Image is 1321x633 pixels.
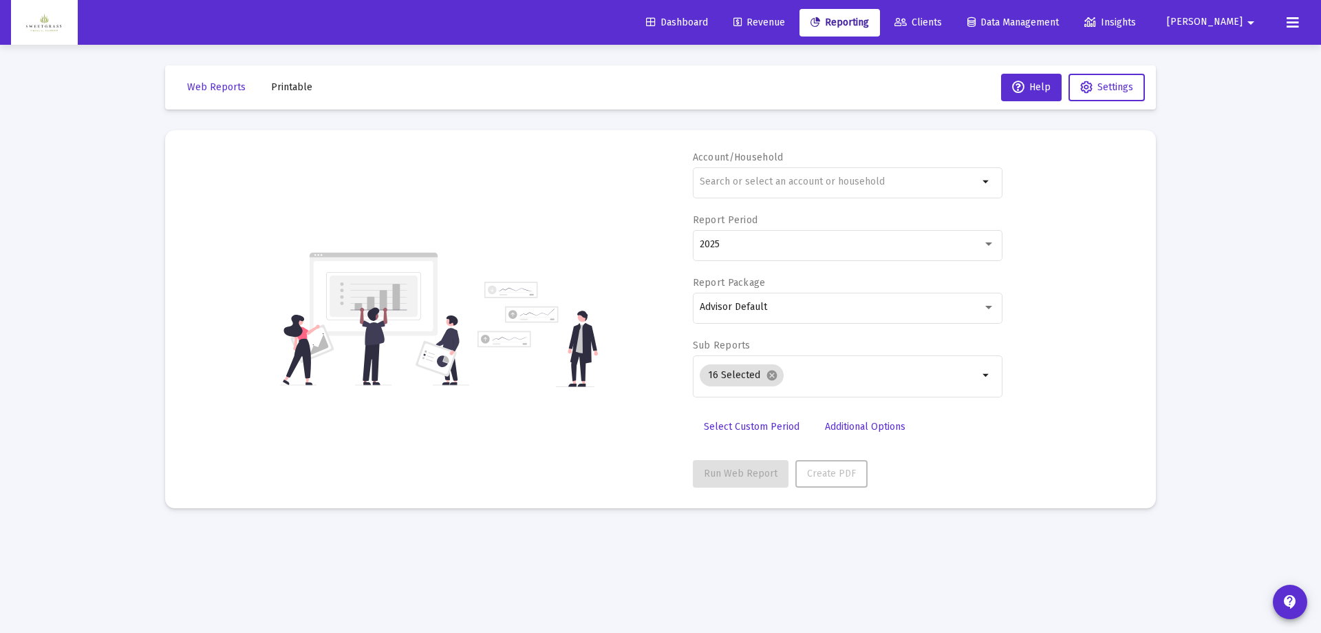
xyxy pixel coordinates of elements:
a: Clients [883,9,953,37]
span: [PERSON_NAME] [1167,17,1243,28]
span: Settings [1097,81,1133,93]
a: Data Management [956,9,1070,37]
a: Insights [1073,9,1147,37]
a: Revenue [722,9,796,37]
span: Dashboard [646,17,708,28]
button: Web Reports [176,74,257,101]
span: Clients [894,17,942,28]
span: Run Web Report [704,468,777,479]
mat-icon: contact_support [1282,594,1298,610]
span: Printable [271,81,312,93]
mat-chip-list: Selection [700,362,978,389]
span: Reporting [810,17,869,28]
a: Dashboard [635,9,719,37]
label: Report Period [693,214,758,226]
mat-chip: 16 Selected [700,364,784,386]
button: Printable [260,74,323,101]
img: reporting [280,251,469,387]
span: Advisor Default [700,301,767,313]
span: Web Reports [187,81,246,93]
label: Sub Reports [693,340,751,351]
label: Account/Household [693,152,784,163]
button: Create PDF [795,460,868,488]
button: Run Web Report [693,460,788,488]
img: reporting-alt [477,282,598,387]
mat-icon: arrow_drop_down [978,367,995,384]
img: Dashboard [21,9,67,37]
span: 2025 [700,238,720,250]
span: Revenue [733,17,785,28]
span: Data Management [967,17,1059,28]
span: Help [1012,81,1051,93]
span: Create PDF [807,468,856,479]
span: Insights [1084,17,1136,28]
mat-icon: arrow_drop_down [1243,9,1259,37]
a: Reporting [799,9,880,37]
span: Additional Options [825,421,905,433]
button: Help [1001,74,1062,101]
mat-icon: arrow_drop_down [978,174,995,190]
mat-icon: cancel [766,369,778,382]
input: Search or select an account or household [700,176,978,187]
label: Report Package [693,277,766,289]
button: Settings [1068,74,1145,101]
span: Select Custom Period [704,421,799,433]
button: [PERSON_NAME] [1150,8,1276,36]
